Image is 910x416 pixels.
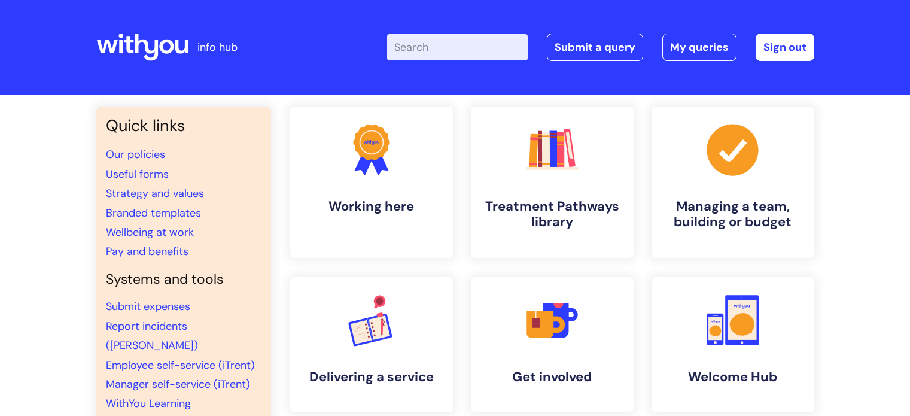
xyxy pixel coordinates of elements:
a: Wellbeing at work [106,225,194,239]
a: Strategy and values [106,186,204,201]
a: My queries [662,34,736,61]
h4: Welcome Hub [661,369,805,385]
p: info hub [197,38,238,57]
a: Sign out [756,34,814,61]
a: Branded templates [106,206,201,220]
input: Search [387,34,528,60]
a: Manager self-service (iTrent) [106,377,250,391]
a: WithYou Learning [106,396,191,411]
h4: Systems and tools [106,271,261,288]
h3: Quick links [106,116,261,135]
h4: Get involved [480,369,624,385]
a: Submit a query [547,34,643,61]
a: Delivering a service [290,277,453,412]
a: Get involved [471,277,634,412]
h4: Delivering a service [300,369,443,385]
a: Employee self-service (iTrent) [106,358,255,372]
a: Working here [290,107,453,258]
h4: Working here [300,199,443,214]
h4: Managing a team, building or budget [661,199,805,230]
a: Welcome Hub [652,277,814,412]
a: Treatment Pathways library [471,107,634,258]
a: Pay and benefits [106,244,188,259]
a: Submit expenses [106,299,190,314]
a: Managing a team, building or budget [652,107,814,258]
h4: Treatment Pathways library [480,199,624,230]
div: | - [387,34,814,61]
a: Report incidents ([PERSON_NAME]) [106,319,198,353]
a: Our policies [106,147,165,162]
a: Useful forms [106,167,169,181]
